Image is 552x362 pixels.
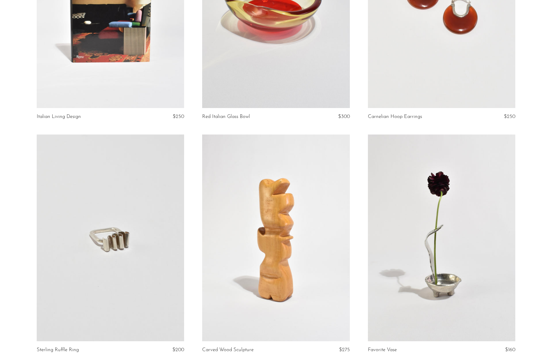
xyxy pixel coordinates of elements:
[339,347,350,352] span: $275
[172,347,184,352] span: $200
[173,114,184,119] span: $250
[338,114,350,119] span: $300
[37,347,79,353] a: Sterling Ruffle Ring
[37,114,81,119] a: Italian Living Design
[202,347,254,353] a: Carved Wood Sculpture
[368,347,397,353] a: Favorite Vase
[505,347,515,352] span: $160
[368,114,422,119] a: Carnelian Hoop Earrings
[504,114,515,119] span: $250
[202,114,250,119] a: Red Italian Glass Bowl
